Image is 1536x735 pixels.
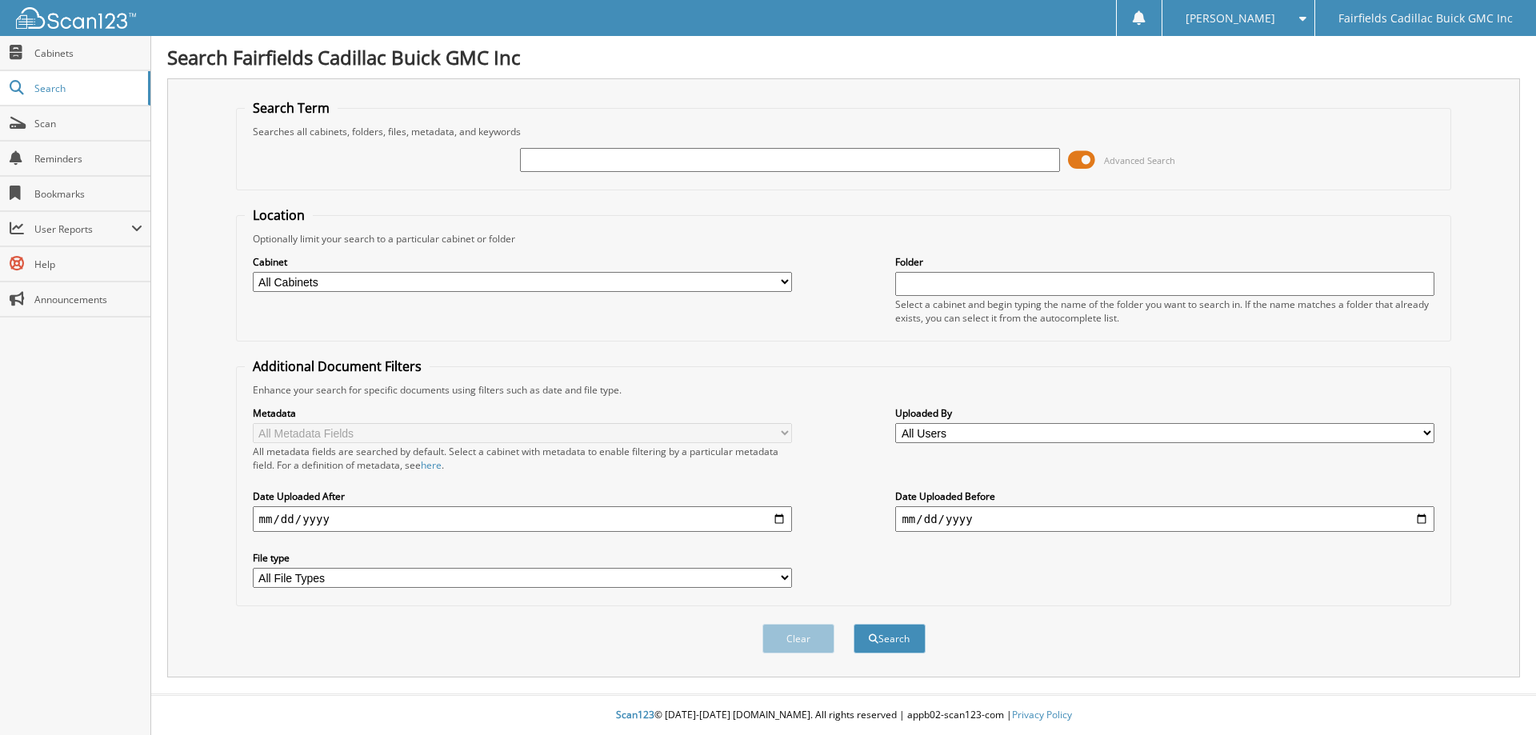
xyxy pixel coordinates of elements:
[245,206,313,224] legend: Location
[16,7,136,29] img: scan123-logo-white.svg
[895,489,1434,503] label: Date Uploaded Before
[167,44,1520,70] h1: Search Fairfields Cadillac Buick GMC Inc
[421,458,442,472] a: here
[253,551,792,565] label: File type
[895,406,1434,420] label: Uploaded By
[253,445,792,472] div: All metadata fields are searched by default. Select a cabinet with metadata to enable filtering b...
[1012,708,1072,721] a: Privacy Policy
[245,125,1443,138] div: Searches all cabinets, folders, files, metadata, and keywords
[34,258,142,271] span: Help
[1186,14,1275,23] span: [PERSON_NAME]
[895,506,1434,532] input: end
[151,696,1536,735] div: © [DATE]-[DATE] [DOMAIN_NAME]. All rights reserved | appb02-scan123-com |
[253,255,792,269] label: Cabinet
[34,293,142,306] span: Announcements
[245,99,338,117] legend: Search Term
[34,82,140,95] span: Search
[895,255,1434,269] label: Folder
[253,506,792,532] input: start
[253,489,792,503] label: Date Uploaded After
[34,152,142,166] span: Reminders
[762,624,834,653] button: Clear
[34,187,142,201] span: Bookmarks
[616,708,654,721] span: Scan123
[34,222,131,236] span: User Reports
[34,46,142,60] span: Cabinets
[245,358,430,375] legend: Additional Document Filters
[1104,154,1175,166] span: Advanced Search
[895,298,1434,325] div: Select a cabinet and begin typing the name of the folder you want to search in. If the name match...
[1338,14,1513,23] span: Fairfields Cadillac Buick GMC Inc
[253,406,792,420] label: Metadata
[245,232,1443,246] div: Optionally limit your search to a particular cabinet or folder
[34,117,142,130] span: Scan
[245,383,1443,397] div: Enhance your search for specific documents using filters such as date and file type.
[854,624,926,653] button: Search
